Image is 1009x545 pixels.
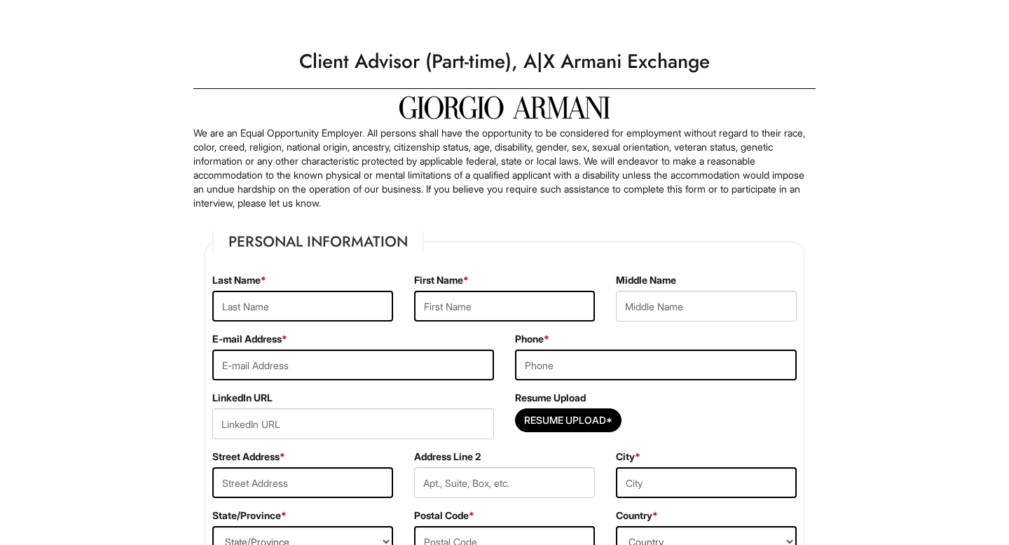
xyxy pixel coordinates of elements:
[212,509,287,523] label: State/Province
[212,332,287,346] label: E-mail Address
[414,467,595,498] input: Apt., Suite, Box, etc.
[212,408,494,439] input: LinkedIn URL
[186,42,823,81] h1: Client Advisor (Part-time), A|X Armani Exchange
[515,391,586,405] label: Resume Upload
[515,350,797,380] input: Phone
[414,450,481,464] label: Address Line 2
[616,509,658,523] label: Country
[212,273,266,287] label: Last Name
[414,291,595,322] input: First Name
[212,467,393,498] input: Street Address
[399,96,610,119] img: Giorgio Armani
[414,273,469,287] label: First Name
[616,273,676,287] label: Middle Name
[414,509,474,523] label: Postal Code
[515,332,549,346] label: Phone
[212,391,273,405] label: LinkedIn URL
[212,291,393,322] input: Last Name
[515,408,622,432] button: Resume Upload*Resume Upload*
[616,467,797,498] input: City
[616,450,640,464] label: City
[212,350,494,380] input: E-mail Address
[212,450,285,464] label: Street Address
[616,291,797,322] input: Middle Name
[212,231,424,252] legend: Personal Information
[193,126,816,210] p: We are an Equal Opportunity Employer. All persons shall have the opportunity to be considered for...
